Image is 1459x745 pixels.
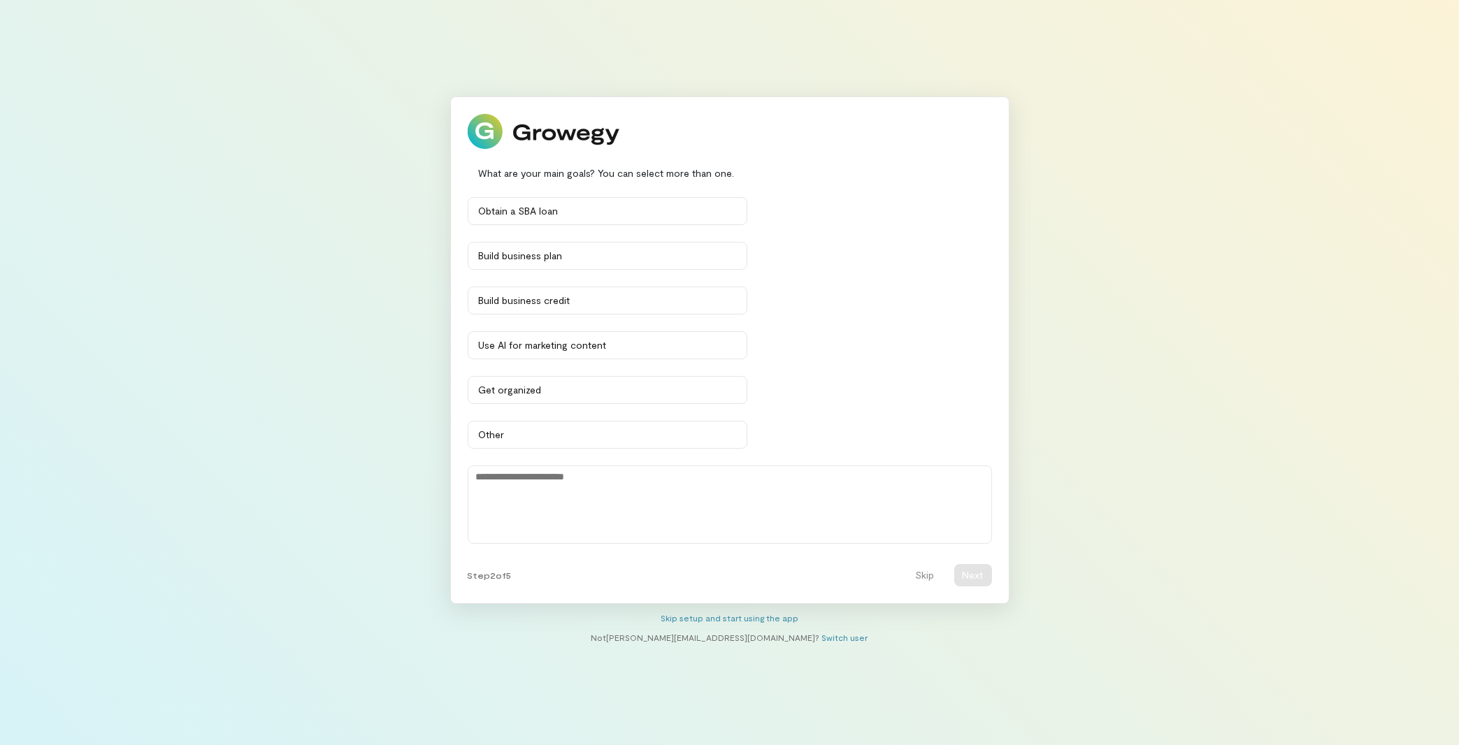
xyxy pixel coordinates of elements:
[479,338,736,352] div: Use AI for marketing content
[907,564,943,586] button: Skip
[822,632,868,642] a: Switch user
[468,166,992,180] div: What are your main goals? You can select more than one.
[479,249,736,263] div: Build business plan
[468,114,620,149] img: Growegy logo
[479,383,736,397] div: Get organized
[468,570,512,581] span: Step 2 of 5
[468,331,747,359] button: Use AI for marketing content
[468,421,747,449] button: Other
[468,197,747,225] button: Obtain a SBA loan
[479,428,736,442] div: Other
[954,564,992,586] button: Next
[468,242,747,270] button: Build business plan
[479,294,736,308] div: Build business credit
[591,632,820,642] span: Not [PERSON_NAME][EMAIL_ADDRESS][DOMAIN_NAME] ?
[479,204,736,218] div: Obtain a SBA loan
[661,613,798,623] a: Skip setup and start using the app
[468,287,747,314] button: Build business credit
[468,376,747,404] button: Get organized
